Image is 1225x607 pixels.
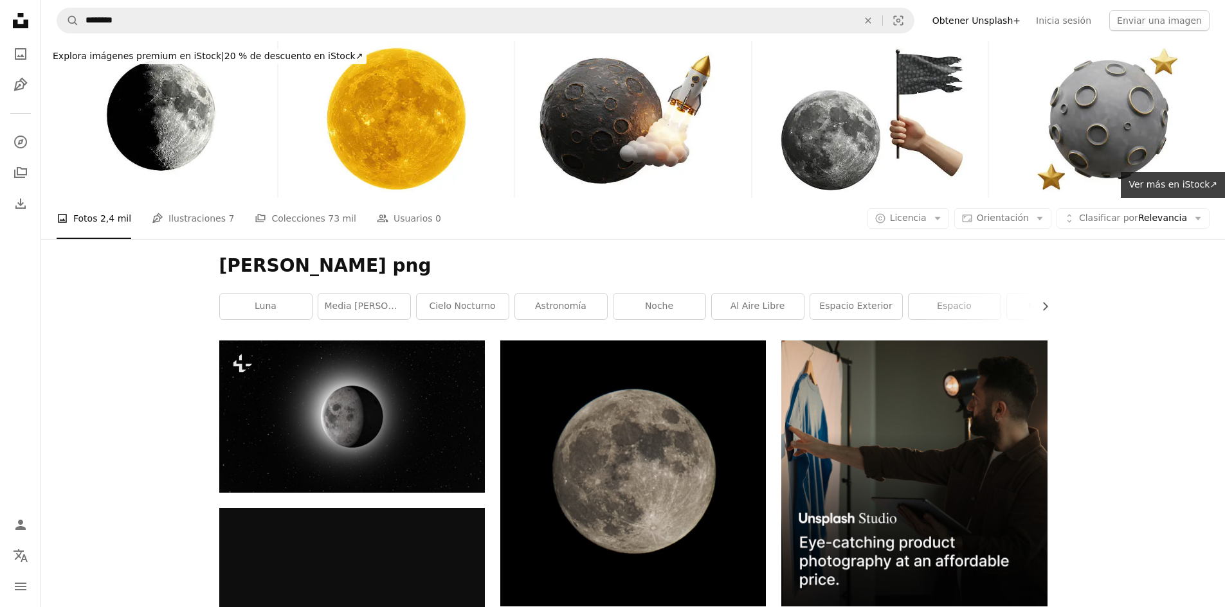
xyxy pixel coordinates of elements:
[255,198,356,239] a: Colecciones 73 mil
[515,294,607,319] a: astronomía
[1033,294,1048,319] button: desplazar lista a la derecha
[8,41,33,67] a: Fotos
[781,340,1047,606] img: file-1715714098234-25b8b4e9d8faimage
[712,294,804,319] a: al aire libre
[57,8,79,33] button: Buscar en Unsplash
[417,294,509,319] a: cielo nocturno
[41,41,277,198] img: Luna Gibosa Creciente Detallada Aislada
[328,211,356,225] span: 73 mil
[57,8,914,33] form: Encuentra imágenes en todo el sitio
[1007,294,1099,319] a: naturaleza
[752,41,988,198] img: Luna aislada y bandera hecha jirones en la mano
[500,340,766,606] img: Un primer plano de la luna
[854,8,882,33] button: Borrar
[1109,10,1210,31] button: Enviar una imagen
[8,129,33,155] a: Explorar
[1028,10,1099,31] a: Inicia sesión
[1057,208,1210,229] button: Clasificar porRelevancia
[318,294,410,319] a: media [PERSON_NAME]
[1129,179,1217,189] span: Ver más en iStock ↗
[435,211,441,225] span: 0
[8,543,33,568] button: Idioma
[515,41,751,198] img: Lanzamiento de cohetes aislados desde la exploración espacial lunar
[228,211,234,225] span: 7
[1079,212,1187,225] span: Relevancia
[219,254,1048,277] h1: [PERSON_NAME] png
[53,51,224,61] span: Explora imágenes premium en iStock |
[219,410,485,422] a: the moon is seen in the dark sky
[53,51,363,61] span: 20 % de descuento en iStock ↗
[8,574,33,599] button: Menú
[810,294,902,319] a: espacio exterior
[219,340,485,492] img: the moon is seen in the dark sky
[152,198,234,239] a: Ilustraciones 7
[613,294,705,319] a: Noche
[41,41,374,72] a: Explora imágenes premium en iStock|20 % de descuento en iStock↗
[8,160,33,186] a: Colecciones
[1079,213,1138,223] span: Clasificar por
[954,208,1051,229] button: Orientación
[220,294,312,319] a: luna
[8,512,33,538] a: Iniciar sesión / Registrarse
[8,72,33,98] a: Ilustraciones
[989,41,1225,198] img: Render 3D de Luna y Estrellas Aisladas
[925,10,1028,31] a: Obtener Unsplash+
[1121,172,1225,198] a: Ver más en iStock↗
[278,41,514,198] img: Luna Dorada Aislada Espacio del Cuerpo Celeste
[977,213,1029,223] span: Orientación
[377,198,441,239] a: Usuarios 0
[909,294,1001,319] a: espacio
[500,468,766,479] a: Un primer plano de la luna
[8,191,33,216] a: Historial de descargas
[890,213,927,223] span: Licencia
[867,208,949,229] button: Licencia
[883,8,914,33] button: Búsqueda visual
